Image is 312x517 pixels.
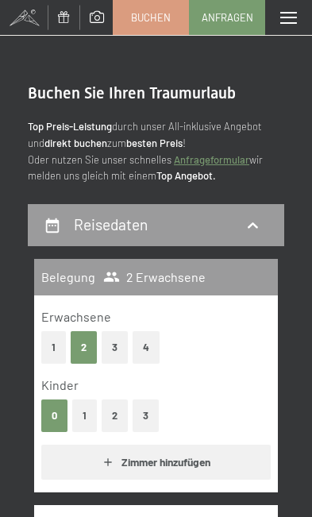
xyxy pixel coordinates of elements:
[190,1,264,34] a: Anfragen
[44,137,107,149] strong: direkt buchen
[41,331,66,364] button: 1
[102,399,128,432] button: 2
[41,445,271,480] button: Zimmer hinzufügen
[71,331,97,364] button: 2
[41,399,67,432] button: 0
[72,399,97,432] button: 1
[126,137,183,149] strong: besten Preis
[174,153,249,166] a: Anfrageformular
[156,169,216,182] strong: Top Angebot.
[28,120,112,133] strong: Top Preis-Leistung
[28,83,236,102] span: Buchen Sie Ihren Traumurlaub
[74,215,148,233] h2: Reisedaten
[103,268,206,286] span: 2 Erwachsene
[114,1,188,34] a: Buchen
[202,10,253,25] span: Anfragen
[133,331,160,364] button: 4
[41,377,79,392] span: Kinder
[41,268,95,286] h3: Belegung
[102,331,128,364] button: 3
[133,399,159,432] button: 3
[28,118,284,184] p: durch unser All-inklusive Angebot und zum ! Oder nutzen Sie unser schnelles wir melden uns gleich...
[131,10,171,25] span: Buchen
[41,309,111,324] span: Erwachsene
